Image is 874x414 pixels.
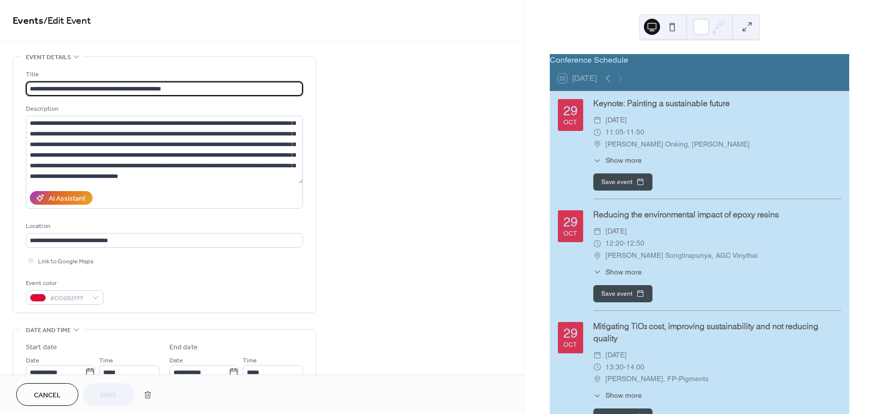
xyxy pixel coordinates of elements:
span: 12:20 [605,238,624,250]
div: ​ [593,349,601,361]
button: Save event [593,285,652,302]
div: Oct [563,342,577,348]
span: Time [243,355,257,366]
div: Title [26,69,301,80]
div: ​ [593,361,601,374]
div: Event color [26,278,102,289]
span: - [624,361,626,374]
span: Time [99,355,113,366]
div: Description [26,104,301,114]
div: ​ [593,250,601,262]
span: Event details [26,52,71,63]
div: ​ [593,267,601,278]
div: Oct [563,231,577,237]
span: 11:05 [605,126,624,139]
div: ​ [593,155,601,166]
span: Cancel [34,390,61,401]
div: Start date [26,342,57,353]
button: Save event [593,173,652,191]
div: Conference Schedule [550,54,849,66]
span: [PERSON_NAME] Songtirapunya, AGC Vinythai [605,250,758,262]
div: 29 [563,327,578,340]
span: 11:50 [626,126,644,139]
div: ​ [593,390,601,401]
div: Location [26,221,301,232]
span: Date and time [26,325,71,336]
span: Show more [605,155,642,166]
span: Link to Google Maps [38,256,94,267]
div: ​ [593,238,601,250]
span: [DATE] [605,225,627,238]
span: Show more [605,390,642,401]
span: - [624,238,626,250]
span: [DATE] [605,349,627,361]
button: ​Show more [593,267,642,278]
div: ​ [593,139,601,151]
span: 14:00 [626,361,644,374]
span: / Edit Event [43,11,91,31]
div: Reducing the environmental impact of epoxy resins [593,208,841,220]
a: Events [13,11,43,31]
span: Date [169,355,183,366]
button: AI Assistant [30,191,93,205]
div: ​ [593,126,601,139]
div: 29 [563,216,578,228]
div: Keynote: Painting a sustainable future [593,97,841,109]
span: [PERSON_NAME] Onking, [PERSON_NAME] [605,139,750,151]
button: ​Show more [593,390,642,401]
div: ​ [593,373,601,385]
div: Oct [563,119,577,126]
div: AI Assistant [49,194,85,204]
span: - [624,126,626,139]
span: Date [26,355,39,366]
div: ​ [593,114,601,126]
div: 29 [563,105,578,117]
span: 13:30 [605,361,624,374]
div: ​ [593,225,601,238]
button: ​Show more [593,155,642,166]
button: Cancel [16,383,78,406]
div: End date [169,342,198,353]
span: #DD0B2FFF [50,293,88,304]
div: Mitigating TiO₂ cost, improving sustainability and not reducing quality [593,320,841,344]
span: 12:50 [626,238,644,250]
span: [PERSON_NAME], FP-Pigments [605,373,709,385]
span: [DATE] [605,114,627,126]
span: Show more [605,267,642,278]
